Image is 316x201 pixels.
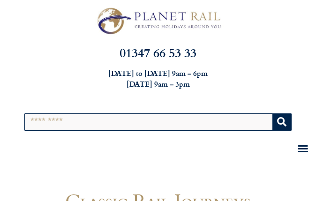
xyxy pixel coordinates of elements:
button: Search [272,114,292,130]
strong: [DATE] 9am – 3pm [127,79,190,89]
img: Planet Rail Train Holidays Logo [92,5,224,37]
a: 01347 66 53 33 [120,43,196,61]
div: Menu Toggle [294,140,311,157]
strong: [DATE] to [DATE] 9am – 6pm [108,68,208,78]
